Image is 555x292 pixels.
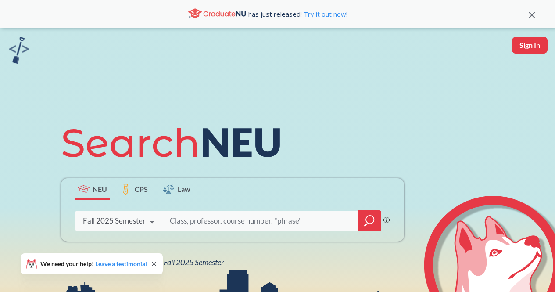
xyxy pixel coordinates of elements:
a: Leave a testimonial [95,260,147,267]
div: Fall 2025 Semester [83,216,146,226]
svg: magnifying glass [364,215,375,227]
span: CPS [135,184,148,194]
span: NEU [93,184,107,194]
span: View all classes for [83,257,224,267]
div: magnifying glass [358,210,381,231]
span: Law [178,184,190,194]
input: Class, professor, course number, "phrase" [169,212,351,230]
span: We need your help! [40,261,147,267]
span: NEU Fall 2025 Semester [147,257,224,267]
span: has just released! [248,9,347,19]
a: Try it out now! [302,10,347,18]
a: sandbox logo [9,37,29,66]
button: Sign In [512,37,548,54]
img: sandbox logo [9,37,29,64]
